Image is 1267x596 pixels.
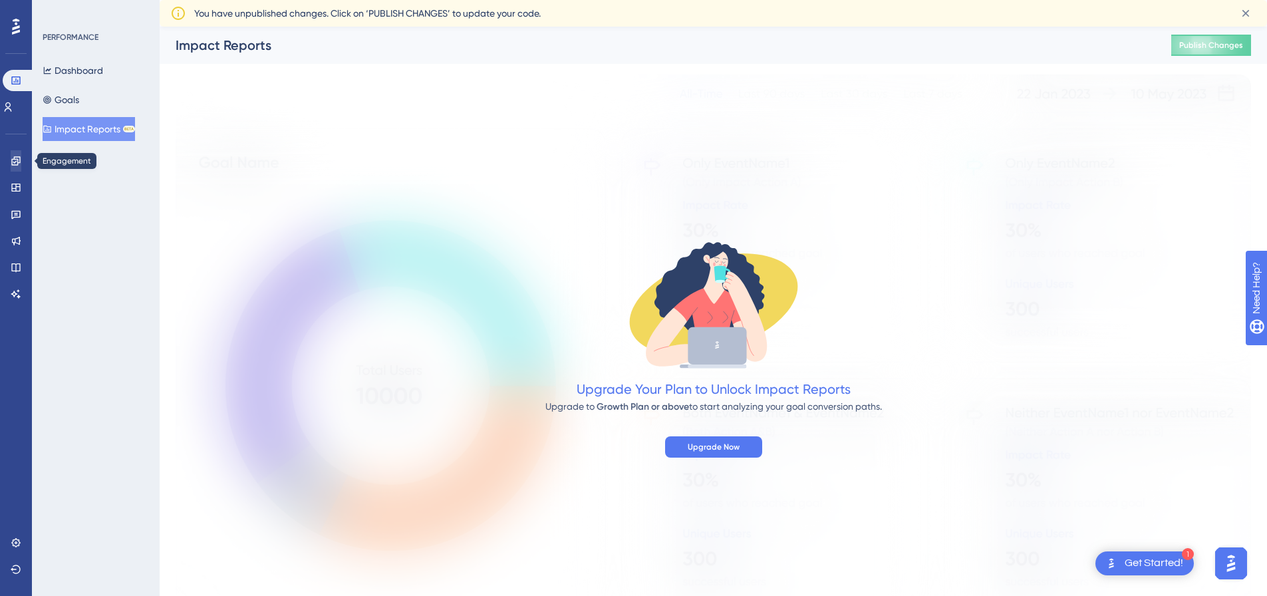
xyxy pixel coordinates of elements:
[577,381,851,397] span: Upgrade Your Plan to Unlock Impact Reports
[597,401,689,412] span: Growth Plan or above
[1103,555,1119,571] img: launcher-image-alternative-text
[194,5,541,21] span: You have unpublished changes. Click on ‘PUBLISH CHANGES’ to update your code.
[1171,35,1251,56] button: Publish Changes
[1125,556,1183,571] div: Get Started!
[43,88,79,112] button: Goals
[43,32,98,43] div: PERFORMANCE
[688,442,740,452] span: Upgrade Now
[1095,551,1194,575] div: Open Get Started! checklist, remaining modules: 1
[123,126,135,132] div: BETA
[1211,543,1251,583] iframe: UserGuiding AI Assistant Launcher
[1179,40,1243,51] span: Publish Changes
[176,36,1138,55] div: Impact Reports
[43,59,103,82] button: Dashboard
[1182,548,1194,560] div: 1
[43,117,135,141] button: Impact ReportsBETA
[665,436,762,458] button: Upgrade Now
[545,401,882,412] span: Upgrade to to start analyzing your goal conversion paths.
[31,3,83,19] span: Need Help?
